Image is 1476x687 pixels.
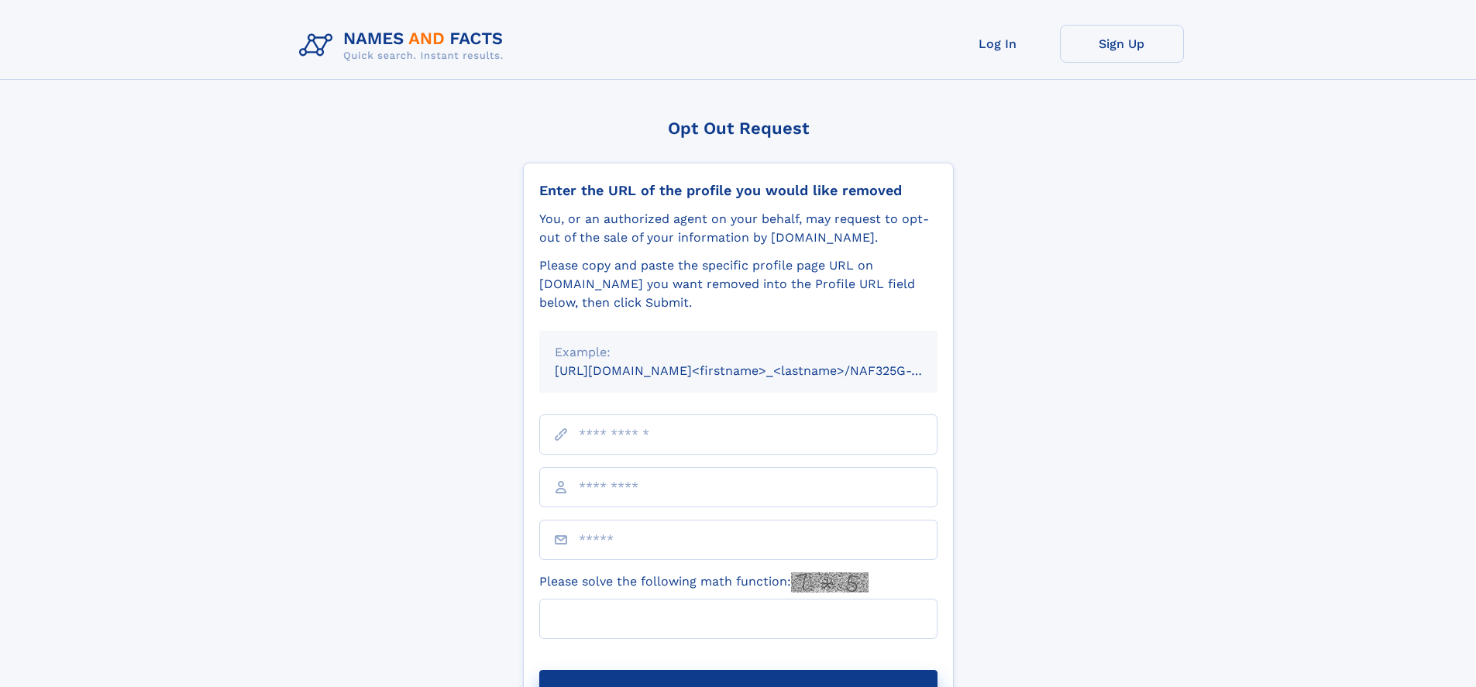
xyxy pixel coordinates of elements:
[539,182,938,199] div: Enter the URL of the profile you would like removed
[555,343,922,362] div: Example:
[539,572,869,593] label: Please solve the following math function:
[523,119,954,138] div: Opt Out Request
[1060,25,1184,63] a: Sign Up
[293,25,516,67] img: Logo Names and Facts
[539,210,938,247] div: You, or an authorized agent on your behalf, may request to opt-out of the sale of your informatio...
[555,363,967,378] small: [URL][DOMAIN_NAME]<firstname>_<lastname>/NAF325G-xxxxxxxx
[539,256,938,312] div: Please copy and paste the specific profile page URL on [DOMAIN_NAME] you want removed into the Pr...
[936,25,1060,63] a: Log In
